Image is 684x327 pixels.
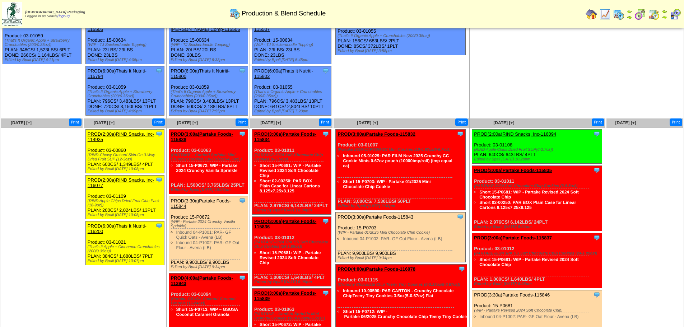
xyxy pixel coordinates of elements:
[5,58,81,62] div: Edited by Bpali [DATE] 4:11pm
[155,67,163,74] img: Tooltip
[88,199,164,207] div: (RIND Apple Chips Dried Fruit Club Pack (18-9oz))
[229,8,241,19] img: calendarprod.gif
[322,130,329,137] img: Tooltip
[254,58,331,62] div: Edited by Bpali [DATE] 5:45pm
[474,292,550,298] a: PROD(3:30a)Partake Foods-115846
[627,14,632,20] img: arrowright.gif
[260,250,321,265] a: Short 15-P0681: WIP - Partake Revised 2024 Soft Chocolate Chip
[85,130,164,173] div: Product: 03-00860 PLAN: 600CS / 1,349LBS / 4PLT
[592,118,604,126] button: Print
[88,213,164,217] div: Edited by Bpali [DATE] 10:08pm
[254,219,316,229] a: PROD(3:00a)Partake Foods-115836
[474,168,552,173] a: PROD(3:00a)Partake Foods-115835
[254,290,316,301] a: PROD(3:00a)Partake Foods-115839
[252,66,331,116] div: Product: 03-01055 PLAN: 796CS / 3,483LBS / 13PLT DONE: 641CS / 2,804LBS / 10PLT
[627,9,632,14] img: arrowleft.gif
[260,178,320,193] a: Short 02-00250: PAR BOX Plain Case for Linear Cartons 8.125x7.25x8.125
[336,130,466,210] div: Product: 03-01007 PLAN: 3,000CS / 7,530LBS / 50PLT
[472,166,602,231] div: Product: 03-01011 PLAN: 2,976CS / 6,142LBS / 24PLT
[457,213,464,220] img: Tooltip
[343,236,442,241] a: Inbound 04-P1002: PAR- GF Oat Flour - Avena (LB)
[85,221,164,265] div: Product: 03-01021 PLAN: 384CS / 1,680LBS / 7PLT
[25,10,85,14] span: [DEMOGRAPHIC_DATA] Packaging
[88,43,164,47] div: (WIP - TJ Snickerdoodle Topping)
[472,233,602,288] div: Product: 03-01012 PLAN: 1,000CS / 1,640LBS / 4PLT
[338,266,415,272] a: PROD(4:00a)Partake Foods-116078
[338,34,465,38] div: (That's It Organic Apple + Crunchables (200/0.35oz))
[493,120,514,125] span: [DATE] [+]
[357,120,378,125] a: [DATE] [+]
[176,230,231,240] a: Inbound 04-P1001: PAR- GF Quick Oats - Avena (LB)
[169,19,248,64] div: Product: 15-00634 PLAN: 20LBS / 20LBS DONE: 20LBS
[252,19,331,64] div: Product: 15-00634 PLAN: 23LBS / 23LBS DONE: 23LBS
[338,282,467,287] div: (Crunchy Chocolate Chip Teeny Tiny Cookies (6-3.35oz/5-0.67oz))
[254,109,331,113] div: Edited by Bpali [DATE] 7:20pm
[88,90,164,98] div: (That's It Organic Apple + Strawberry Crunchables (200/0.35oz))
[171,131,233,142] a: PROD(3:00a)Partake Foods-115838
[25,10,85,18] span: Logged in as Sdavis
[88,58,164,62] div: Edited by Bpali [DATE] 4:05pm
[88,223,146,234] a: PROD(6:00a)Thats It Nutriti-116200
[169,66,248,116] div: Product: 03-01059 PLAN: 796CS / 3,483LBS / 13PLT DONE: 500CS / 2,188LBS / 8PLT
[5,38,81,47] div: (That's It Organic Apple + Strawberry Crunchables (200/0.35oz))
[593,130,600,137] img: Tooltip
[343,153,452,168] a: Inbound 05-01029: PAR FILM New 2025 Crunchy CC Cookie Minis 0.67oz pouch (10000imp/roll) (imp equ...
[343,179,431,189] a: Short 15-P0703: WIP - Partake 01/2025 Mini Chocolate Chip Cookie
[171,58,248,62] div: Edited by Bpali [DATE] 6:33pm
[458,265,465,272] img: Tooltip
[319,118,331,126] button: Print
[254,312,331,321] div: (PARTAKE – Confetti Sprinkle Mini Crunchy Cookies (10-0.67oz/6-6.7oz) )
[254,240,331,249] div: (PARTAKE-2024 3PK SS Soft Chocolate Chip Cookies (24-1.09oz))
[338,230,465,235] div: (WIP - Partake 01/2025 Mini Chocolate Chip Cookie)
[322,67,329,74] img: Tooltip
[11,120,32,125] a: [DATE] [+]
[260,120,281,125] a: [DATE] [+]
[177,120,198,125] a: [DATE] [+]
[593,167,600,174] img: Tooltip
[338,214,413,220] a: PROD(3:30a)Partake Foods-115843
[343,309,467,319] a: Short 15-P0712: WIP ‐ Partake 06/2025 Crunchy Chocolate Chip Teeny Tiny Cookie
[176,240,239,250] a: Inbound 04-P1002: PAR- GF Oat Flour - Avena (LB)
[88,259,164,263] div: Edited by Bpali [DATE] 10:07pm
[586,9,597,20] img: home.gif
[155,130,163,137] img: Tooltip
[88,245,164,253] div: (That's It Apple + Cinnamon Crunchables (200/0.35oz))
[599,9,611,20] img: line_graph.gif
[176,307,238,317] a: Short 15-P0713: WIP – GSUSA Coconut Caramel Granola
[474,282,602,286] div: Edited by Bpali [DATE] 6:05pm
[457,130,464,137] img: Tooltip
[474,184,602,188] div: (PARTAKE-2024 Soft Chocolate Chip Cookies (6-5.5oz))
[171,68,230,79] a: PROD(6:00a)Thats It Nutriti-115800
[85,176,164,219] div: Product: 03-01109 PLAN: 200CS / 2,024LBS / 13PLT
[171,90,248,98] div: (That's It Organic Apple + Strawberry Crunchables (200/0.35oz))
[254,153,331,162] div: (PARTAKE-2024 Soft Chocolate Chip Cookies (6-5.5oz))
[322,218,329,225] img: Tooltip
[69,118,82,126] button: Print
[3,15,82,64] div: Product: 03-01059 PLAN: 348CS / 1,523LBS / 6PLT DONE: 266CS / 1,164LBS / 4PLT
[88,68,146,79] a: PROD(6:00a)Thats It Nutriti-115794
[474,148,602,152] div: (RIND Apple Chips Dried Fruit SUP(6-2.7oz))
[252,130,331,215] div: Product: 03-01011 PLAN: 2,976CS / 6,142LBS / 24PLT
[670,118,682,126] button: Print
[336,16,466,55] div: Product: 03-01055 PLAN: 156CS / 683LBS / 2PLT DONE: 85CS / 372LBS / 1PLT
[479,257,579,267] a: Short 15-P0681: WIP - Partake Revised 2024 Soft Chocolate Chip
[88,177,154,188] a: PROD(2:00a)RIND Snacks, Inc-116077
[239,197,246,204] img: Tooltip
[94,120,115,125] a: [DATE] [+]
[254,43,331,47] div: (WIP - TJ Snickerdoodle Topping)
[155,222,163,229] img: Tooltip
[474,131,556,137] a: PROD(2:00a)RIND Snacks, Inc-116094
[88,109,164,113] div: Edited by Bpali [DATE] 4:09pm
[254,208,331,212] div: Edited by Bpali [DATE] 6:04pm
[662,14,667,20] img: arrowright.gif
[343,288,453,298] a: Inbound 10-00590: PAR CARTON - Crunchy Chocolate ChipTeeny Tiny Cookies 3.5oz(5-0.67oz) Flat
[322,289,329,296] img: Tooltip
[479,190,579,200] a: Short 15-P0681: WIP - Partake Revised 2024 Soft Chocolate Chip
[171,275,233,286] a: PROD(4:00a)Partake Foods-113943
[474,225,602,229] div: Edited by Bpali [DATE] 6:04pm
